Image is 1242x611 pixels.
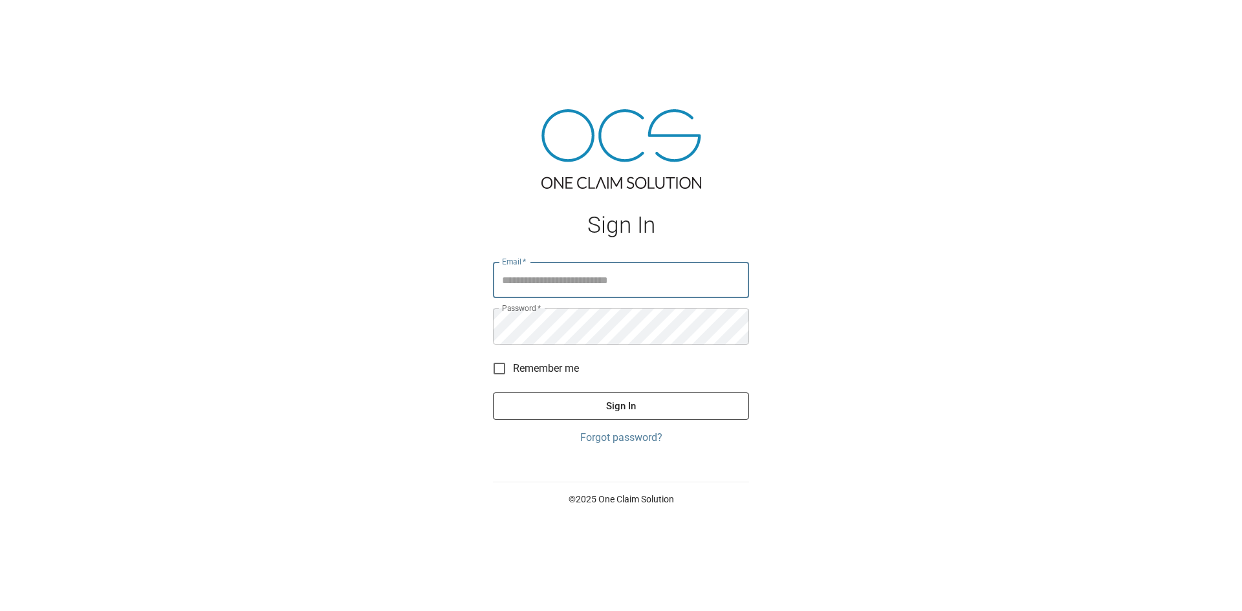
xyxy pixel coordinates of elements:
[502,256,527,267] label: Email
[493,493,749,506] p: © 2025 One Claim Solution
[513,361,579,376] span: Remember me
[502,303,541,314] label: Password
[493,392,749,420] button: Sign In
[16,8,67,34] img: ocs-logo-white-transparent.png
[493,212,749,239] h1: Sign In
[541,109,701,189] img: ocs-logo-tra.png
[493,430,749,445] a: Forgot password?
